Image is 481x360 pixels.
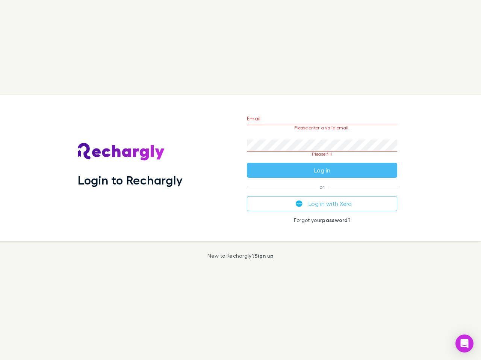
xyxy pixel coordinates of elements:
p: Please enter a valid email. [247,125,397,130]
button: Log in with Xero [247,196,397,211]
a: password [322,217,348,223]
p: Please fill [247,151,397,157]
div: Open Intercom Messenger [455,334,473,352]
h1: Login to Rechargly [78,173,183,187]
img: Xero's logo [296,200,303,207]
img: Rechargly's Logo [78,143,165,161]
button: Log in [247,163,397,178]
p: Forgot your ? [247,217,397,223]
a: Sign up [254,252,274,259]
p: New to Rechargly? [207,253,274,259]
